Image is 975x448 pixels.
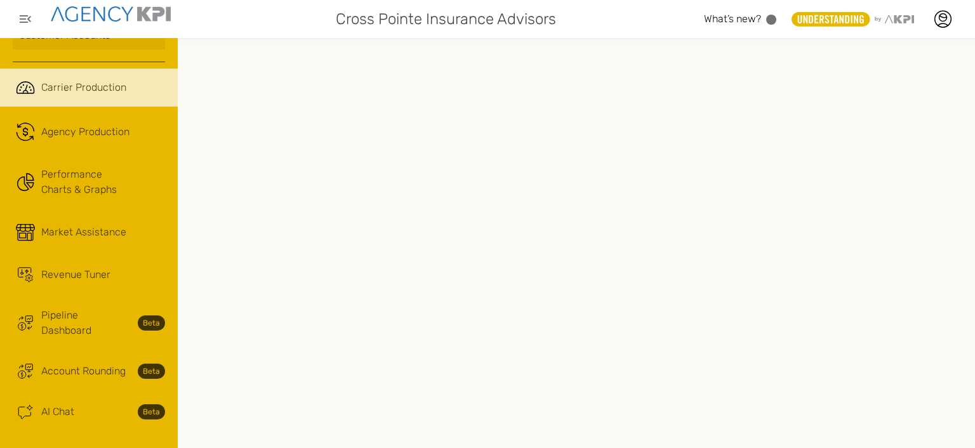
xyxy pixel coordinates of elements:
[138,404,165,419] strong: Beta
[41,124,129,140] span: Agency Production
[138,315,165,331] strong: Beta
[41,364,126,379] span: Account Rounding
[41,80,126,95] span: Carrier Production
[138,364,165,379] strong: Beta
[41,308,130,338] span: Pipeline Dashboard
[336,8,556,30] span: Cross Pointe Insurance Advisors
[41,404,74,419] span: AI Chat
[51,6,171,22] img: agencykpi-logo-550x69-2d9e3fa8.png
[41,267,110,282] span: Revenue Tuner
[41,225,126,240] span: Market Assistance
[704,13,761,25] span: What’s new?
